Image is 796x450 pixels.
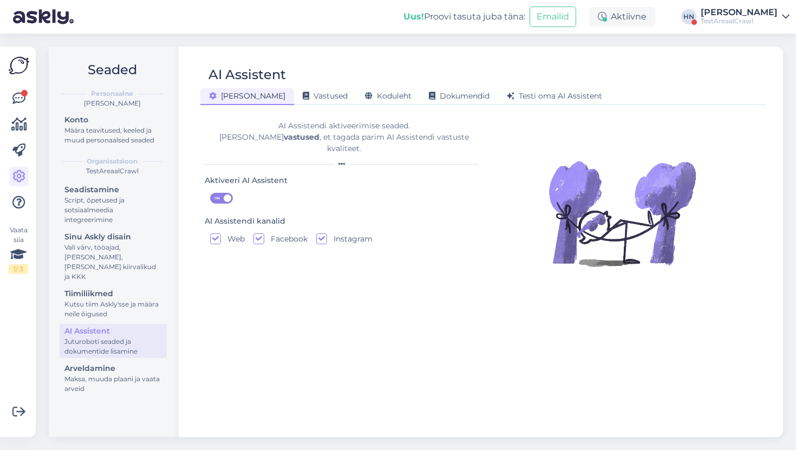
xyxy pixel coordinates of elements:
[57,166,167,176] div: TestAreaalCrawl
[64,363,162,374] div: Arveldamine
[9,225,28,274] div: Vaata siia
[205,120,483,154] div: AI Assistendi aktiveerimise seaded. [PERSON_NAME] , et tagada parim AI Assistendi vastuste kvalit...
[64,126,162,145] div: Määra teavitused, keeled ja muud personaalsed seaded
[205,175,288,187] div: Aktiveeri AI Assistent
[303,91,348,101] span: Vastused
[507,91,602,101] span: Testi oma AI Assistent
[546,138,698,289] img: Illustration
[64,325,162,337] div: AI Assistent
[87,156,138,166] b: Organisatsioon
[64,184,162,195] div: Seadistamine
[205,216,285,227] div: AI Assistendi kanalid
[403,11,424,22] b: Uus!
[64,231,162,243] div: Sinu Askly disain
[57,60,167,80] h2: Seaded
[60,182,167,226] a: SeadistamineScript, õpetused ja sotsiaalmeedia integreerimine
[64,337,162,356] div: Juturoboti seaded ja dokumentide lisamine
[60,324,167,358] a: AI AssistentJuturoboti seaded ja dokumentide lisamine
[284,132,319,142] b: vastused
[221,233,245,244] label: Web
[64,114,162,126] div: Konto
[64,299,162,319] div: Kutsu tiim Askly'sse ja määra neile õigused
[701,17,778,25] div: TestAreaalCrawl
[681,9,696,24] div: HN
[701,8,778,17] div: [PERSON_NAME]
[211,193,224,203] span: ON
[60,113,167,147] a: KontoMäära teavitused, keeled ja muud personaalsed seaded
[530,6,576,27] button: Emailid
[60,286,167,321] a: TiimiliikmedKutsu tiim Askly'sse ja määra neile õigused
[209,91,285,101] span: [PERSON_NAME]
[64,374,162,394] div: Maksa, muuda plaani ja vaata arveid
[64,243,162,282] div: Vali värv, tööajad, [PERSON_NAME], [PERSON_NAME] kiirvalikud ja KKK
[9,264,28,274] div: 1 / 3
[403,10,525,23] div: Proovi tasuta juba täna:
[64,288,162,299] div: Tiimiliikmed
[701,8,790,25] a: [PERSON_NAME]TestAreaalCrawl
[365,91,412,101] span: Koduleht
[57,99,167,108] div: [PERSON_NAME]
[64,195,162,225] div: Script, õpetused ja sotsiaalmeedia integreerimine
[264,233,308,244] label: Facebook
[9,55,29,76] img: Askly Logo
[60,230,167,283] a: Sinu Askly disainVali värv, tööajad, [PERSON_NAME], [PERSON_NAME] kiirvalikud ja KKK
[91,89,133,99] b: Personaalne
[429,91,490,101] span: Dokumendid
[208,64,286,85] div: AI Assistent
[327,233,373,244] label: Instagram
[589,7,655,27] div: Aktiivne
[60,361,167,395] a: ArveldamineMaksa, muuda plaani ja vaata arveid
